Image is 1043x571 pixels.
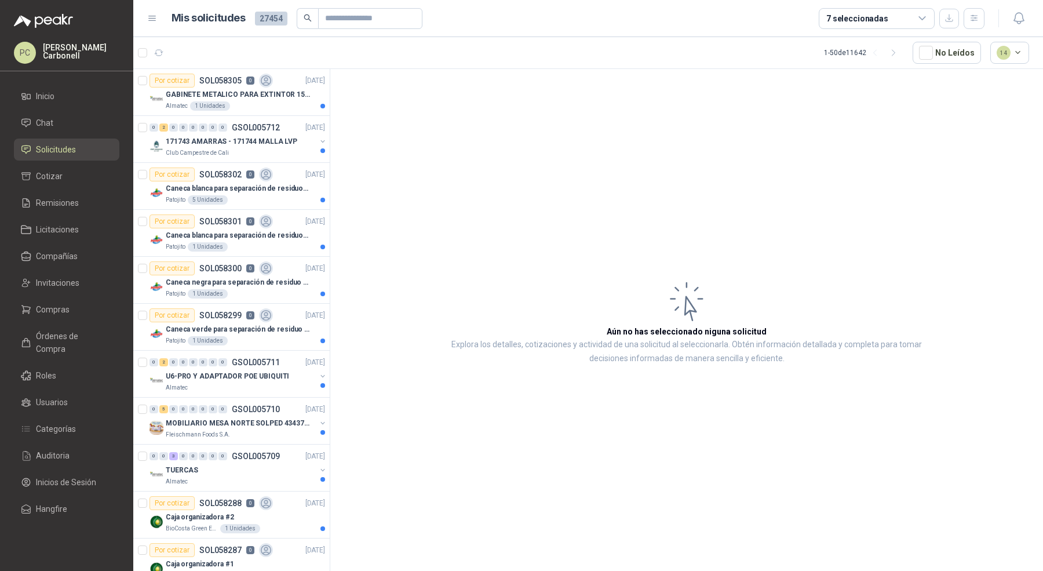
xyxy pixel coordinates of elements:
[14,165,119,187] a: Cotizar
[166,277,310,288] p: Caneca negra para separación de residuo 55 LT
[199,217,242,226] p: SOL058301
[36,396,68,409] span: Usuarios
[305,451,325,462] p: [DATE]
[199,452,207,460] div: 0
[166,559,234,570] p: Caja organizadora #1
[36,197,79,209] span: Remisiones
[36,369,56,382] span: Roles
[36,449,70,462] span: Auditoria
[169,452,178,460] div: 3
[824,43,903,62] div: 1 - 50 de 11642
[209,452,217,460] div: 0
[166,512,234,523] p: Caja organizadora #2
[36,143,76,156] span: Solicitudes
[14,445,119,467] a: Auditoria
[149,261,195,275] div: Por cotizar
[166,242,185,252] p: Patojito
[188,195,228,205] div: 5 Unidades
[189,405,198,413] div: 0
[179,405,188,413] div: 0
[166,324,310,335] p: Caneca verde para separación de residuo 55 LT
[305,357,325,368] p: [DATE]
[220,524,260,533] div: 1 Unidades
[159,452,168,460] div: 0
[305,498,325,509] p: [DATE]
[166,136,297,147] p: 171743 AMARRAS - 171744 MALLA LVP
[36,277,79,289] span: Invitaciones
[179,452,188,460] div: 0
[14,365,119,387] a: Roles
[166,477,188,486] p: Almatec
[14,391,119,413] a: Usuarios
[188,336,228,345] div: 1 Unidades
[149,233,163,247] img: Company Logo
[172,10,246,27] h1: Mis solicitudes
[149,214,195,228] div: Por cotizar
[305,216,325,227] p: [DATE]
[149,308,195,322] div: Por cotizar
[14,139,119,161] a: Solicitudes
[218,123,227,132] div: 0
[304,14,312,22] span: search
[446,338,927,366] p: Explora los detalles, cotizaciones y actividad de una solicitud al seleccionarla. Obtén informaci...
[149,405,158,413] div: 0
[159,405,168,413] div: 5
[305,169,325,180] p: [DATE]
[199,77,242,85] p: SOL058305
[166,101,188,111] p: Almatec
[36,170,63,183] span: Cotizar
[199,170,242,179] p: SOL058302
[199,499,242,507] p: SOL058288
[149,74,195,88] div: Por cotizar
[166,89,310,100] p: GABINETE METALICO PARA EXTINTOR 15 LB
[36,423,76,435] span: Categorías
[246,499,254,507] p: 0
[166,289,185,299] p: Patojito
[199,405,207,413] div: 0
[199,358,207,366] div: 0
[305,75,325,86] p: [DATE]
[149,121,327,158] a: 0 2 0 0 0 0 0 0 GSOL005712[DATE] Company Logo171743 AMARRAS - 171744 MALLA LVPClub Campestre de Cali
[159,123,168,132] div: 2
[133,210,330,257] a: Por cotizarSOL0583010[DATE] Company LogoCaneca blanca para separación de residuos 10 LTPatojito1 ...
[14,42,36,64] div: PC
[159,358,168,366] div: 2
[188,242,228,252] div: 1 Unidades
[166,183,310,194] p: Caneca blanca para separación de residuos 121 LT
[149,468,163,482] img: Company Logo
[149,402,327,439] a: 0 5 0 0 0 0 0 0 GSOL005710[DATE] Company LogoMOBILIARIO MESA NORTE SOLPED 4343782Fleischmann Food...
[133,304,330,351] a: Por cotizarSOL0582990[DATE] Company LogoCaneca verde para separación de residuo 55 LTPatojito1 Un...
[149,374,163,388] img: Company Logo
[246,546,254,554] p: 0
[166,383,188,392] p: Almatec
[166,524,218,533] p: BioCosta Green Energy S.A.S
[232,123,280,132] p: GSOL005712
[149,186,163,200] img: Company Logo
[209,405,217,413] div: 0
[246,311,254,319] p: 0
[149,139,163,153] img: Company Logo
[149,280,163,294] img: Company Logo
[14,299,119,321] a: Compras
[305,122,325,133] p: [DATE]
[169,123,178,132] div: 0
[189,358,198,366] div: 0
[36,90,54,103] span: Inicio
[149,515,163,529] img: Company Logo
[166,465,198,476] p: TUERCAS
[246,170,254,179] p: 0
[166,371,289,382] p: U6-PRO Y ADAPTADOR POE UBIQUITI
[166,418,310,429] p: MOBILIARIO MESA NORTE SOLPED 4343782
[149,92,163,106] img: Company Logo
[246,264,254,272] p: 0
[166,195,185,205] p: Patojito
[166,230,310,241] p: Caneca blanca para separación de residuos 10 LT
[14,471,119,493] a: Inicios de Sesión
[188,289,228,299] div: 1 Unidades
[305,404,325,415] p: [DATE]
[133,492,330,539] a: Por cotizarSOL0582880[DATE] Company LogoCaja organizadora #2BioCosta Green Energy S.A.S1 Unidades
[14,219,119,241] a: Licitaciones
[149,168,195,181] div: Por cotizar
[305,263,325,274] p: [DATE]
[14,14,73,28] img: Logo peakr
